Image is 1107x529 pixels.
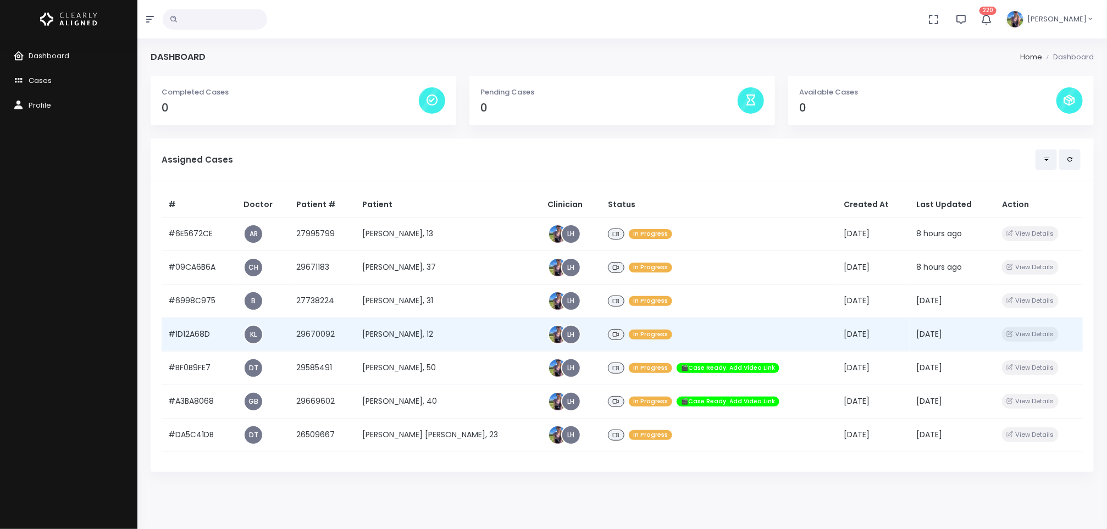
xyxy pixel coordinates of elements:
[1002,360,1059,375] button: View Details
[916,396,942,407] span: [DATE]
[245,326,262,343] a: KL
[844,228,870,239] span: [DATE]
[562,292,580,310] a: LH
[162,102,419,114] h4: 0
[162,385,237,418] td: #A3BA8068
[40,8,97,31] img: Logo Horizontal
[629,363,672,374] span: In Progress
[290,385,356,418] td: 29669602
[162,250,237,284] td: #09CA6B6A
[290,192,356,218] th: Patient #
[916,295,942,306] span: [DATE]
[979,7,997,15] span: 220
[995,192,1083,218] th: Action
[29,100,51,110] span: Profile
[290,284,356,318] td: 27738224
[162,217,237,250] td: #6E5672CE
[356,250,541,284] td: [PERSON_NAME], 37
[245,225,262,243] span: AR
[799,87,1056,98] p: Available Cases
[162,192,237,218] th: #
[290,250,356,284] td: 29671183
[562,359,580,377] span: LH
[1020,52,1042,63] li: Home
[844,295,870,306] span: [DATE]
[356,418,541,452] td: [PERSON_NAME] [PERSON_NAME], 23
[1002,226,1059,241] button: View Details
[562,225,580,243] a: LH
[916,261,962,272] span: 8 hours ago
[629,397,672,407] span: In Progress
[629,229,672,240] span: In Progress
[1002,327,1059,342] button: View Details
[356,284,541,318] td: [PERSON_NAME], 31
[916,328,942,339] span: [DATE]
[290,418,356,452] td: 26509667
[844,429,870,440] span: [DATE]
[562,326,580,343] a: LH
[677,397,779,407] span: 🎬Case Ready. Add Video Link
[245,259,262,276] a: CH
[162,284,237,318] td: #6998C975
[1002,394,1059,409] button: View Details
[916,362,942,373] span: [DATE]
[844,396,870,407] span: [DATE]
[356,318,541,351] td: [PERSON_NAME], 12
[837,192,910,218] th: Created At
[356,192,541,218] th: Patient
[844,261,870,272] span: [DATE]
[162,418,237,452] td: #DA5C41DB
[629,296,672,307] span: In Progress
[290,217,356,250] td: 27995799
[29,75,52,86] span: Cases
[562,259,580,276] a: LH
[916,228,962,239] span: 8 hours ago
[629,263,672,273] span: In Progress
[1002,260,1059,275] button: View Details
[1027,14,1087,25] span: [PERSON_NAME]
[629,330,672,340] span: In Progress
[162,351,237,385] td: #BF0B9FE7
[162,87,419,98] p: Completed Cases
[290,318,356,351] td: 29670092
[910,192,995,218] th: Last Updated
[245,292,262,310] a: B
[480,102,738,114] h4: 0
[677,363,779,374] span: 🎬Case Ready. Add Video Link
[1005,9,1025,29] img: Header Avatar
[29,51,69,61] span: Dashboard
[1002,427,1059,442] button: View Details
[844,362,870,373] span: [DATE]
[356,385,541,418] td: [PERSON_NAME], 40
[541,192,602,218] th: Clinician
[151,52,206,62] h4: Dashboard
[245,393,262,410] a: GB
[916,429,942,440] span: [DATE]
[356,351,541,385] td: [PERSON_NAME], 50
[562,426,580,444] a: LH
[356,217,541,250] td: [PERSON_NAME], 13
[562,393,580,410] a: LH
[799,102,1056,114] h4: 0
[162,155,1036,165] h5: Assigned Cases
[629,430,672,441] span: In Progress
[162,318,237,351] td: #1D12A68D
[237,192,290,218] th: Doctor
[480,87,738,98] p: Pending Cases
[1002,293,1059,308] button: View Details
[245,426,262,444] a: DT
[844,328,870,339] span: [DATE]
[245,359,262,377] a: DT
